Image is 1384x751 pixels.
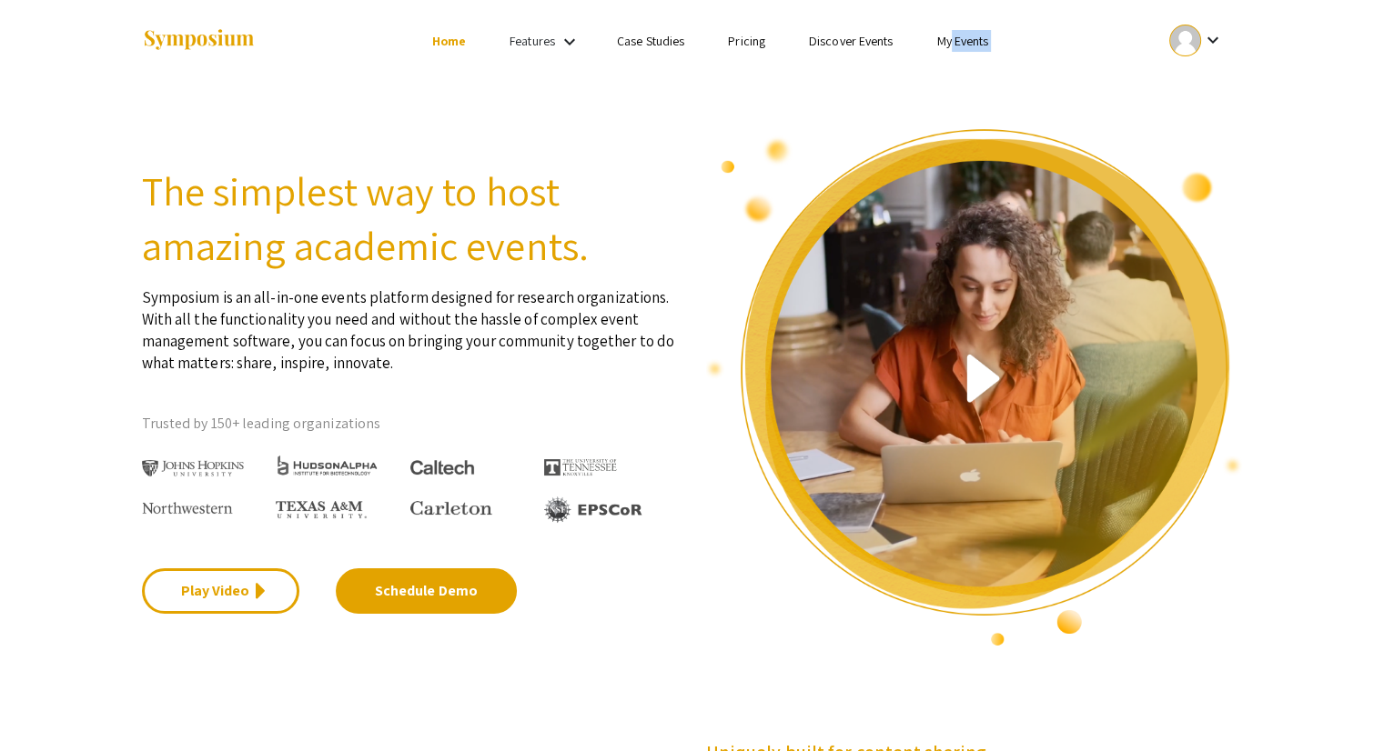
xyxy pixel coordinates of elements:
[544,496,644,523] img: EPSCOR
[809,33,894,49] a: Discover Events
[706,127,1243,647] img: video overview of Symposium
[142,273,679,374] p: Symposium is an all-in-one events platform designed for research organizations. With all the func...
[142,164,679,273] h2: The simplest way to host amazing academic events.
[936,33,988,49] a: My Events
[410,460,474,476] img: Caltech
[14,669,77,737] iframe: Chat
[276,455,379,476] img: HudsonAlpha
[410,501,492,516] img: Carleton
[1150,20,1242,61] button: Expand account dropdown
[617,33,684,49] a: Case Studies
[142,568,299,614] a: Play Video
[142,502,233,513] img: Northwestern
[142,28,256,53] img: Symposium by ForagerOne
[544,459,617,476] img: The University of Tennessee
[510,33,555,49] a: Features
[276,501,367,519] img: Texas A&M University
[336,568,517,614] a: Schedule Demo
[142,410,679,437] p: Trusted by 150+ leading organizations
[432,33,466,49] a: Home
[728,33,765,49] a: Pricing
[1201,29,1223,51] mat-icon: Expand account dropdown
[142,460,245,477] img: Johns Hopkins University
[559,31,581,53] mat-icon: Expand Features list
